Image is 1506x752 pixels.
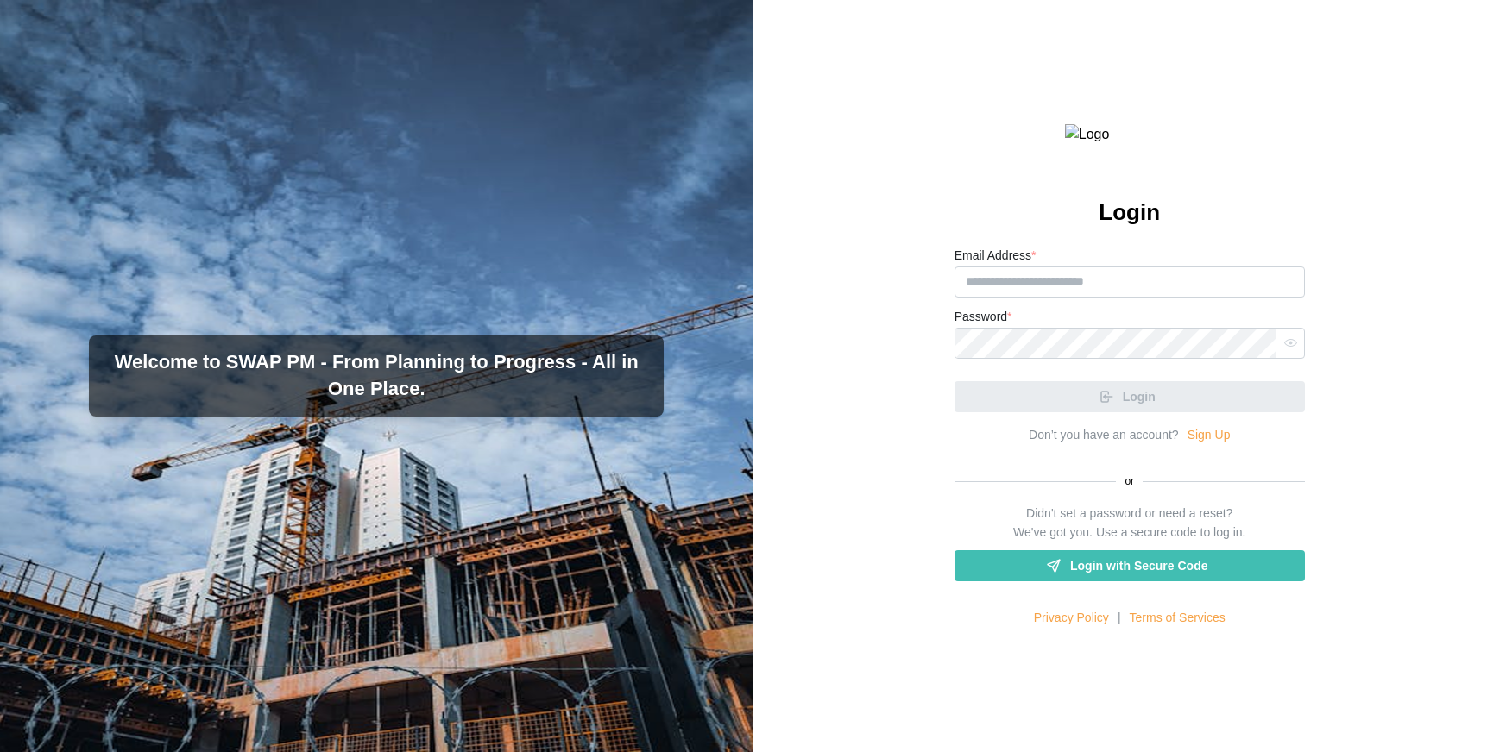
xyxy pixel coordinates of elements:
h3: Welcome to SWAP PM - From Planning to Progress - All in One Place. [103,349,650,403]
label: Password [955,308,1012,327]
a: Login with Secure Code [955,550,1305,581]
span: Login with Secure Code [1070,551,1207,580]
label: Email Address [955,247,1037,266]
img: Logo [1065,124,1194,146]
div: Don’t you have an account? [1029,426,1179,445]
a: Sign Up [1188,426,1231,445]
div: Didn't set a password or need a reset? We've got you. Use a secure code to log in. [1013,504,1245,542]
div: or [955,473,1305,490]
div: | [1118,609,1121,628]
a: Terms of Services [1130,609,1226,628]
h2: Login [1099,197,1160,228]
a: Privacy Policy [1034,609,1109,628]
